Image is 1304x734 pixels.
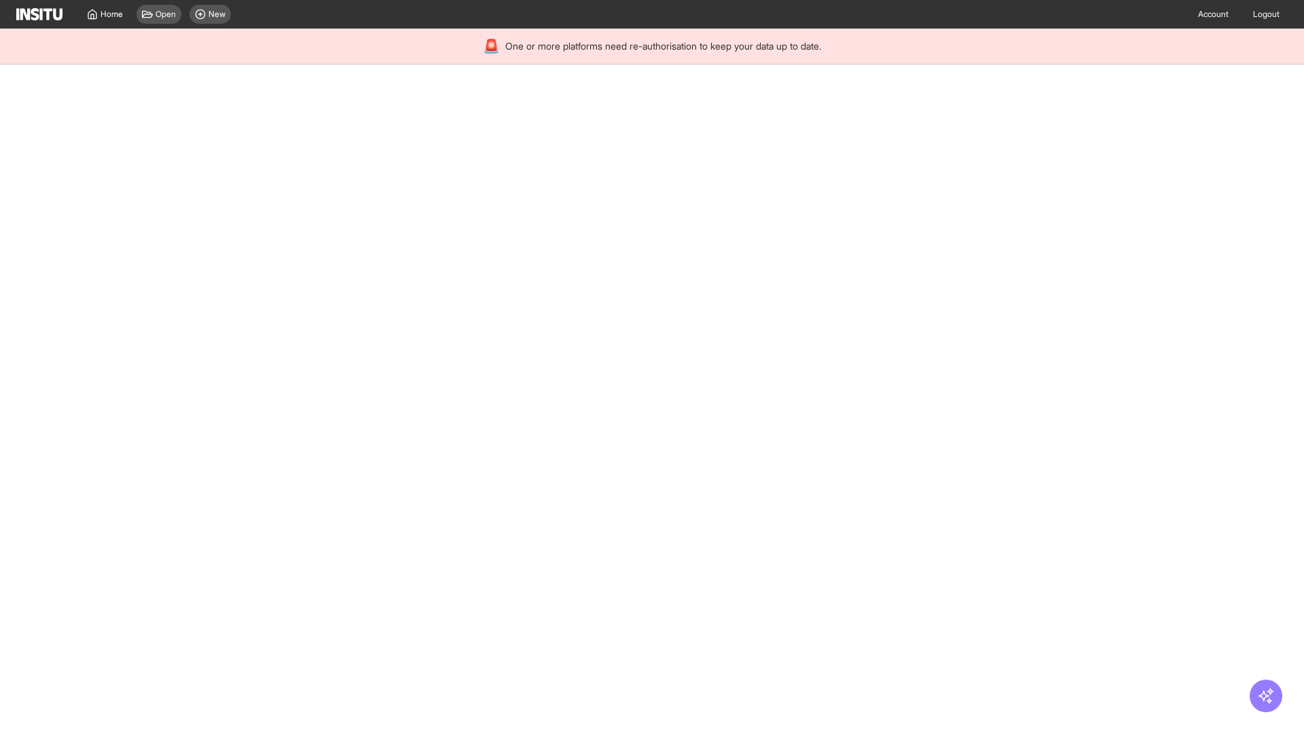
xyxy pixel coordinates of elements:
[156,9,176,20] span: Open
[101,9,123,20] span: Home
[483,37,500,56] div: 🚨
[505,39,821,53] span: One or more platforms need re-authorisation to keep your data up to date.
[209,9,225,20] span: New
[16,8,62,20] img: Logo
